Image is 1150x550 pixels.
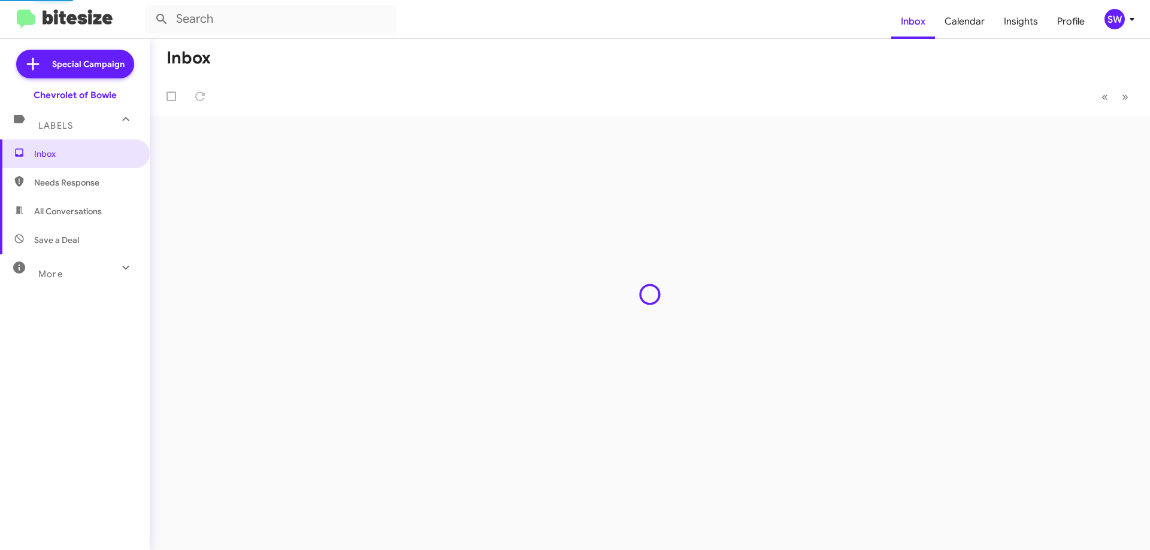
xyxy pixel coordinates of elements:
h1: Inbox [167,48,211,68]
span: « [1101,89,1108,104]
a: Inbox [891,4,935,39]
span: All Conversations [34,205,102,217]
span: Special Campaign [52,58,125,70]
a: Calendar [935,4,994,39]
a: Special Campaign [16,50,134,78]
button: SW [1094,9,1137,29]
div: SW [1104,9,1125,29]
span: » [1122,89,1128,104]
input: Search [145,5,397,34]
span: Save a Deal [34,234,79,246]
button: Previous [1094,84,1115,109]
div: Chevrolet of Bowie [34,89,117,101]
span: Needs Response [34,177,136,189]
button: Next [1115,84,1136,109]
span: Labels [38,120,73,131]
a: Insights [994,4,1048,39]
a: Profile [1048,4,1094,39]
span: More [38,269,63,279]
nav: Page navigation example [1095,84,1136,109]
span: Inbox [34,148,136,160]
